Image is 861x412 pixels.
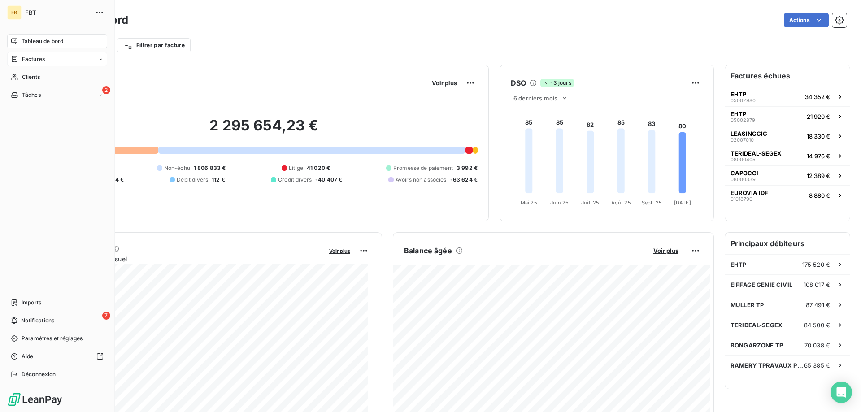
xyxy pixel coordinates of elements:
span: Notifications [21,317,54,325]
span: 05002879 [731,117,755,123]
h6: DSO [511,78,526,88]
span: 175 520 € [802,261,830,268]
span: Promesse de paiement [393,164,453,172]
span: Imports [22,299,41,307]
span: Clients [22,73,40,81]
tspan: Juin 25 [550,199,569,206]
span: Voir plus [432,79,457,87]
span: 08000405 [731,157,756,162]
span: 7 [102,312,110,320]
tspan: Sept. 25 [642,199,662,206]
img: Logo LeanPay [7,392,63,407]
span: 21 920 € [807,113,830,120]
span: BONGARZONE TP [731,342,783,349]
h2: 2 295 654,23 € [51,117,478,143]
span: 12 389 € [807,172,830,179]
span: RAMERY TPRAVAUX PUBLICS [731,362,804,369]
span: 01018790 [731,196,752,202]
button: Voir plus [429,79,460,87]
tspan: Août 25 [611,199,631,206]
span: 02007010 [731,137,754,143]
span: 08000339 [731,177,756,182]
button: Voir plus [326,247,353,255]
tspan: Juil. 25 [581,199,599,206]
button: TERIDEAL-SEGEX0800040514 976 € [725,146,850,165]
span: Avoirs non associés [396,176,447,184]
button: Filtrer par facture [117,38,191,52]
span: 2 [102,86,110,94]
tspan: Mai 25 [521,199,537,206]
tspan: [DATE] [674,199,691,206]
span: Litige [289,164,303,172]
span: Chiffre d'affaires mensuel [51,254,323,264]
span: Crédit divers [278,176,312,184]
span: 112 € [212,176,225,184]
span: LEASINGCIC [731,130,767,137]
div: Open Intercom Messenger [831,382,852,403]
span: 1 806 833 € [194,164,226,172]
span: FBT [25,9,90,16]
span: Factures [22,55,45,63]
button: Actions [784,13,829,27]
div: FB [7,5,22,20]
span: TERIDEAL-SEGEX [731,150,782,157]
h6: Balance âgée [404,245,452,256]
span: 108 017 € [804,281,830,288]
span: 70 038 € [804,342,830,349]
span: CAPOCCI [731,169,758,177]
span: 8 880 € [809,192,830,199]
button: EHTP0500298034 352 € [725,87,850,106]
span: Tâches [22,91,41,99]
span: -3 jours [540,79,574,87]
span: Paramètres et réglages [22,334,83,343]
span: 84 500 € [804,321,830,329]
button: LEASINGCIC0200701018 330 € [725,126,850,146]
span: Voir plus [329,248,350,254]
a: Aide [7,349,107,364]
span: -63 624 € [450,176,478,184]
span: EIFFAGE GENIE CIVIL [731,281,792,288]
button: EHTP0500287921 920 € [725,106,850,126]
span: Aide [22,352,34,360]
span: 3 992 € [457,164,478,172]
span: 65 385 € [804,362,830,369]
h6: Factures échues [725,65,850,87]
span: 14 976 € [807,152,830,160]
span: MULLER TP [731,301,764,308]
span: 41 020 € [307,164,330,172]
span: EHTP [731,110,746,117]
span: 6 derniers mois [513,95,557,102]
button: EUROVIA IDF010187908 880 € [725,185,850,205]
span: Voir plus [653,247,678,254]
span: 34 352 € [805,93,830,100]
span: Débit divers [177,176,208,184]
span: -40 407 € [315,176,342,184]
span: 05002980 [731,98,756,103]
span: TERIDEAL-SEGEX [731,321,783,329]
span: 18 330 € [807,133,830,140]
span: EUROVIA IDF [731,189,768,196]
span: Tableau de bord [22,37,63,45]
span: EHTP [731,91,746,98]
span: Déconnexion [22,370,56,378]
span: EHTP [731,261,747,268]
button: Voir plus [651,247,681,255]
span: Non-échu [164,164,190,172]
span: 87 491 € [806,301,830,308]
button: CAPOCCI0800033912 389 € [725,165,850,185]
h6: Principaux débiteurs [725,233,850,254]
